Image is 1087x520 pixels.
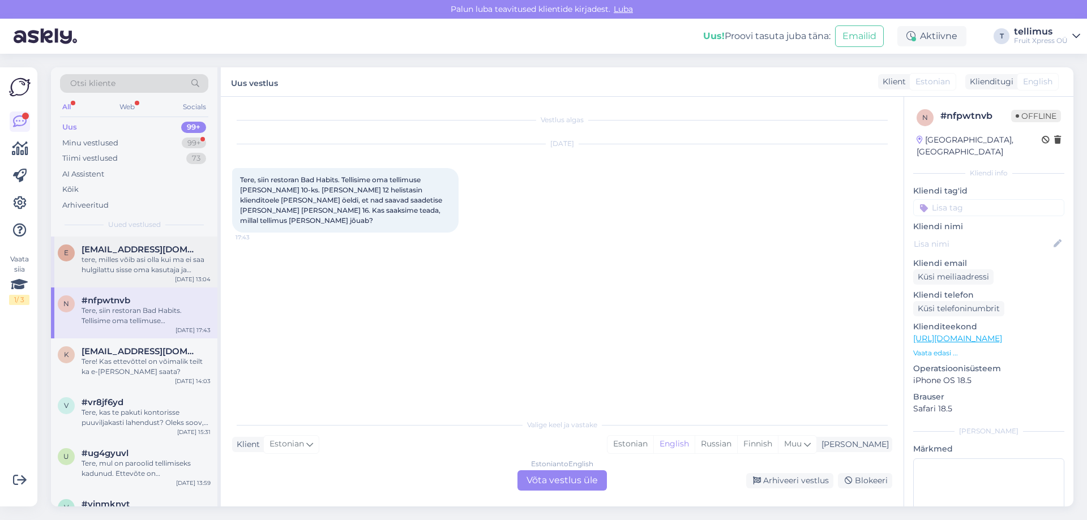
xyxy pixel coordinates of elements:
[182,137,206,149] div: 99+
[913,199,1064,216] input: Lisa tag
[737,436,778,453] div: Finnish
[878,76,906,88] div: Klient
[82,244,199,255] span: elevant@elevant.ee
[64,248,69,257] span: e
[531,459,593,469] div: Estonian to English
[965,76,1013,88] div: Klienditugi
[913,257,1064,269] p: Kliendi email
[236,233,278,242] span: 17:43
[108,220,161,230] span: Uued vestlused
[64,401,69,410] span: v
[913,403,1064,415] p: Safari 18.5
[62,200,109,211] div: Arhiveeritud
[232,439,260,450] div: Klient
[9,295,29,305] div: 1 / 3
[82,356,211,377] div: Tere! Kas ettevõttel on võimalik teilt ka e-[PERSON_NAME] saata?
[695,436,737,453] div: Russian
[610,4,636,14] span: Luba
[653,436,695,453] div: English
[914,238,1051,250] input: Lisa nimi
[1023,76,1052,88] span: English
[703,29,831,43] div: Proovi tasuta juba täna:
[838,473,892,488] div: Blokeeri
[62,184,79,195] div: Kõik
[82,346,199,356] span: kadiprants8@gmail.com
[784,439,802,449] span: Muu
[62,153,118,164] div: Tiimi vestlused
[63,452,69,461] span: u
[186,153,206,164] div: 73
[64,350,69,359] span: k
[1014,36,1068,45] div: Fruit Xpress OÜ
[913,289,1064,301] p: Kliendi telefon
[82,448,129,458] span: #ug4gyuvl
[82,458,211,479] div: Tere, mul on paroolid tellimiseks kadunud. Ettevõte on [PERSON_NAME], ise [PERSON_NAME] [PERSON_N...
[817,439,889,450] div: [PERSON_NAME]
[913,269,994,285] div: Küsi meiliaadressi
[176,479,211,487] div: [DATE] 13:59
[913,375,1064,386] p: iPhone OS 18.5
[181,100,208,114] div: Socials
[9,76,31,98] img: Askly Logo
[917,134,1042,158] div: [GEOGRAPHIC_DATA], [GEOGRAPHIC_DATA]
[62,169,104,180] div: AI Assistent
[913,348,1064,358] p: Vaata edasi ...
[177,428,211,436] div: [DATE] 15:31
[64,503,69,512] span: v
[994,28,1009,44] div: T
[517,470,607,491] div: Võta vestlus üle
[897,26,966,46] div: Aktiivne
[175,275,211,283] div: [DATE] 13:04
[269,438,304,450] span: Estonian
[913,168,1064,178] div: Kliendi info
[232,420,892,430] div: Valige keel ja vastake
[940,109,1011,123] div: # nfpwtnvb
[176,326,211,334] div: [DATE] 17:43
[63,299,69,308] span: n
[62,137,118,149] div: Minu vestlused
[240,175,444,225] span: Tere, siin restoran Bad Habits. Tellisime oma tellimuse [PERSON_NAME] 10-ks. [PERSON_NAME] 12 hel...
[117,100,137,114] div: Web
[746,473,833,488] div: Arhiveeri vestlus
[703,31,725,41] b: Uus!
[82,407,211,428] div: Tere, kas te pakuti kontorisse puuviljakasti lahendust? Oleks soov, et puuviljad tuleksid iganäda...
[9,254,29,305] div: Vaata siia
[232,139,892,149] div: [DATE]
[82,255,211,275] div: tere, milles võib asi olla kui ma ei saa hulgilattu sisse oma kasutaja ja parooliga?
[913,426,1064,436] div: [PERSON_NAME]
[82,397,123,407] span: #vr8jf6yd
[913,321,1064,333] p: Klienditeekond
[232,115,892,125] div: Vestlus algas
[913,301,1004,316] div: Küsi telefoninumbrit
[82,306,211,326] div: Tere, siin restoran Bad Habits. Tellisime oma tellimuse [PERSON_NAME] 10-ks. [PERSON_NAME] 12 hel...
[1014,27,1080,45] a: tellimusFruit Xpress OÜ
[607,436,653,453] div: Estonian
[913,185,1064,197] p: Kliendi tag'id
[70,78,115,89] span: Otsi kliente
[181,122,206,133] div: 99+
[82,499,130,509] span: #vinmknyt
[60,100,73,114] div: All
[82,295,130,306] span: #nfpwtnvb
[835,25,884,47] button: Emailid
[913,391,1064,403] p: Brauser
[231,74,278,89] label: Uus vestlus
[913,221,1064,233] p: Kliendi nimi
[913,443,1064,455] p: Märkmed
[1011,110,1061,122] span: Offline
[62,122,77,133] div: Uus
[915,76,950,88] span: Estonian
[175,377,211,385] div: [DATE] 14:03
[913,363,1064,375] p: Operatsioonisüsteem
[913,333,1002,343] a: [URL][DOMAIN_NAME]
[922,113,928,122] span: n
[1014,27,1068,36] div: tellimus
